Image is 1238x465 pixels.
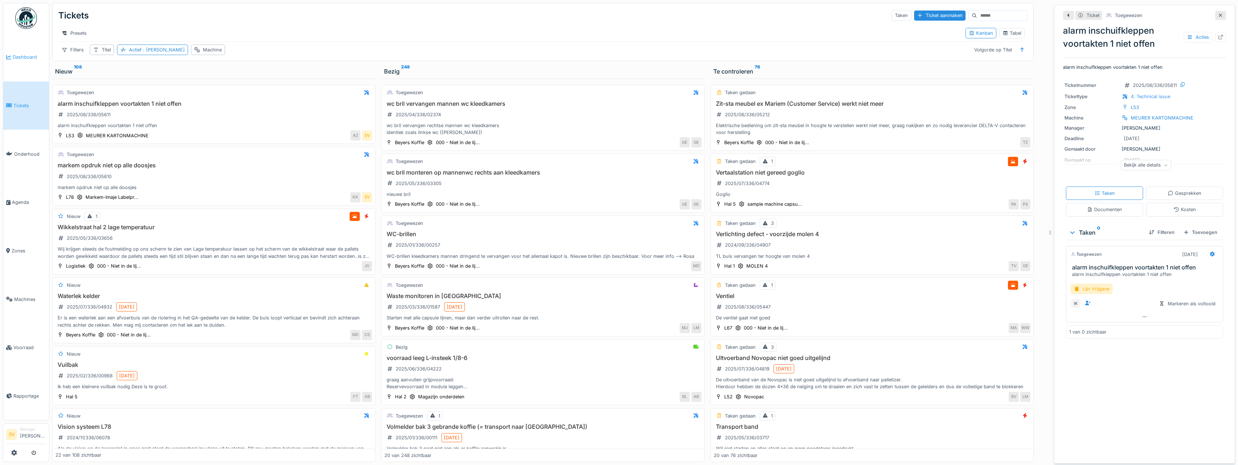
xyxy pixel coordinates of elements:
div: 000 - Niet in de lij... [107,331,151,338]
div: 2025/05/336/03305 [396,180,442,187]
div: Actief [129,46,185,53]
span: Machines [14,296,46,303]
span: Zones [12,247,46,254]
div: Kanban [969,30,993,37]
div: MEURER KARTONMACHINE [1131,114,1193,121]
sup: 76 [755,67,760,76]
div: Zone [1064,104,1119,111]
div: MA [1009,323,1019,333]
span: Dashboard [13,54,46,60]
div: PA [1009,199,1019,209]
div: Toegewezen [1115,12,1142,19]
div: Ticket [1087,12,1100,19]
div: Kosten [1174,206,1196,213]
div: BV [1009,392,1019,402]
a: Machines [3,275,49,323]
div: 2025/01/336/00257 [396,242,440,248]
div: 2025/08/336/05447 [725,303,771,310]
div: TZ [1020,137,1030,147]
h3: Ventiel [714,293,1030,299]
div: 22 van 108 zichtbaar [55,452,101,459]
div: 000 - Niet in de lij... [436,139,480,146]
div: GE [680,137,690,147]
span: : [PERSON_NAME] [142,47,185,53]
span: Agenda [12,199,46,206]
div: MEURER KARTONMACHINE [86,132,149,139]
div: 1 van 0 zichtbaar [1069,328,1106,335]
div: Nieuw [55,67,372,76]
h3: Vuilbak [55,361,372,368]
div: L53 [1131,104,1139,111]
div: Nieuw [67,351,80,357]
div: Markem-Imaje Labelpr... [86,194,138,201]
div: De ventiel gaat niet goed [714,314,1030,321]
div: Novopac [744,393,764,400]
h3: Vertaalstation niet gereed goglio [714,169,1030,176]
div: [PERSON_NAME] [1064,146,1225,152]
div: GE [1020,261,1030,271]
div: Ticketnummer [1064,82,1119,89]
div: MD [691,261,701,271]
div: 2025/08/336/05611 [67,111,111,118]
a: Zones [3,227,49,275]
div: IK [1071,298,1081,309]
div: 3 [771,220,774,227]
div: 2024/09/336/04907 [725,242,771,248]
div: Markeren als voltooid [1156,299,1218,309]
div: 000 - Niet in de lij... [97,263,141,269]
div: Documenten [1087,206,1122,213]
div: Manager [20,427,46,432]
div: [DATE] [119,303,134,310]
div: L67 [724,324,732,331]
div: 000 - Niet in de lij... [436,324,480,331]
h3: Transport band [714,423,1030,430]
span: Tickets [13,102,46,109]
div: Beyers Koffie [395,139,424,146]
div: alarm inschuifkleppen voortakten 1 niet offen [55,122,372,129]
div: CS [362,330,372,340]
div: [PERSON_NAME] [1064,125,1225,131]
div: AB [691,392,701,402]
div: WC-brillen kleedkamers mannen dringend te vervangen voor het allemaal kapot is. Nieuwe brillen zi... [384,253,701,260]
div: Beyers Koffie [724,139,754,146]
div: Elektrische bediening om zit-sta meubel in hoogte te verstellen werkt niet meer, graag nakijken e... [714,122,1030,136]
div: Hal 1 [724,263,735,269]
div: 2025/05/336/03656 [67,235,113,242]
div: MJ [680,323,690,333]
div: Toegewezen [396,89,423,96]
h3: Vision systeem L78 [55,423,372,430]
h3: Verlichting defect - voorzijde molen 4 [714,231,1030,238]
div: Logistiek [66,263,86,269]
a: SV Manager[PERSON_NAME] [6,427,46,444]
div: Als de vision op de laserprint in error gaat stopt de weegschaal ipv deze uit te stoten. Dit zou ... [55,445,372,459]
div: LM [1020,392,1030,402]
h3: Waterlek kelder [55,293,372,299]
div: Toegewezen [1071,251,1102,257]
div: GE [691,199,701,209]
div: Volmelder bak 3 gaat niet aan als er koffie aanwezig is. [PERSON_NAME] heeft potmeter in melder 0... [384,445,701,459]
div: TL buis vervangen ter hoogte van molen 4 [714,253,1030,260]
sup: 108 [74,67,82,76]
div: Taken [1095,190,1115,197]
div: Nieuw [67,282,80,289]
a: Onderhoud [3,130,49,178]
div: 000 - Niet in de lij... [436,201,480,208]
h3: Volmelder bak 3 gebrande koffie (= transport naar [GEOGRAPHIC_DATA]) [384,423,701,430]
div: WW [1020,323,1030,333]
div: Beyers Koffie [395,263,424,269]
div: Bekijk alle details [1121,160,1171,170]
div: 1 [96,213,97,220]
div: graag aanvullen grijpvoorraad: Reservevoorraad in modula leggen [URL][DOMAIN_NAME] Festo staat no... [384,376,701,390]
div: nieuwe bril [384,191,701,198]
div: Bezig [396,344,408,351]
div: Gemaakt door [1064,146,1119,152]
div: Toegewezen [396,158,423,165]
div: Starten met alle capsule lijnen, maar dan verder uitrollen naar de rest. [384,314,701,321]
div: Er is een waterlek aan een afvoerbuis van de riolering in het QA-gedeelte van de kelder. De buis ... [55,314,372,328]
div: 2025/07/336/04819 [725,365,770,372]
div: [DATE] [776,365,792,372]
div: 20 van 76 zichtbaar [714,452,758,459]
h3: alarm inschuifkleppen voortakten 1 niet offen [55,100,372,107]
h3: Waste monitoren in [GEOGRAPHIC_DATA] [384,293,701,299]
div: Presets [58,28,90,38]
